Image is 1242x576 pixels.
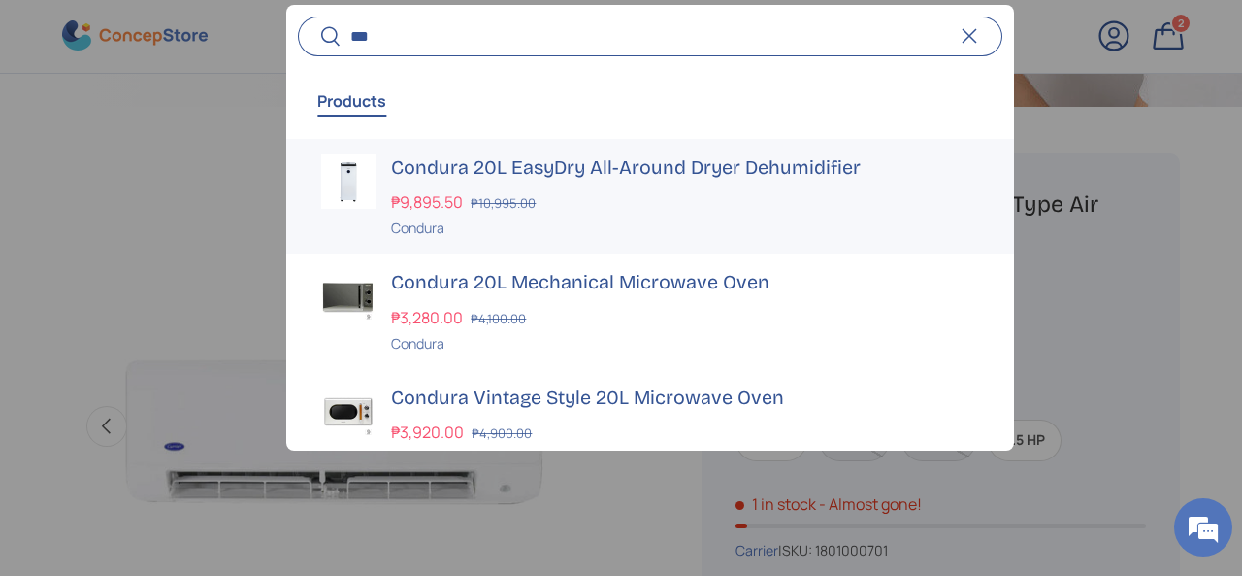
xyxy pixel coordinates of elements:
div: Condura [391,219,978,239]
img: condura-easy-dry-dehumidifier-full-view-concepstore.ph [321,154,376,209]
strong: ₱9,895.50 [391,192,468,214]
div: Condura [391,333,978,354]
div: Condura [391,449,978,469]
a: Condura Vintage Style 20L Microwave Oven ₱3,920.00 ₱4,900.00 Condura [286,369,1013,485]
s: ₱4,900.00 [472,425,532,443]
a: Condura 20L Mechanical Microwave Oven ₱3,280.00 ₱4,100.00 Condura [286,254,1013,370]
strong: ₱3,920.00 [391,423,469,444]
h3: Condura Vintage Style 20L Microwave Oven [391,385,978,412]
strong: ₱3,280.00 [391,307,468,328]
s: ₱4,100.00 [471,310,526,327]
h3: Condura 20L EasyDry All-Around Dryer Dehumidifier [391,154,978,182]
h3: Condura 20L Mechanical Microwave Oven [391,270,978,297]
s: ₱10,995.00 [471,195,536,213]
button: Products [317,79,386,123]
div: Minimize live chat window [318,10,365,56]
textarea: Type your message and hit 'Enter' [10,376,370,444]
span: We're online! [113,167,268,363]
div: Chat with us now [101,109,326,134]
a: condura-easy-dry-dehumidifier-full-view-concepstore.ph Condura 20L EasyDry All-Around Dryer Dehum... [286,139,1013,254]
